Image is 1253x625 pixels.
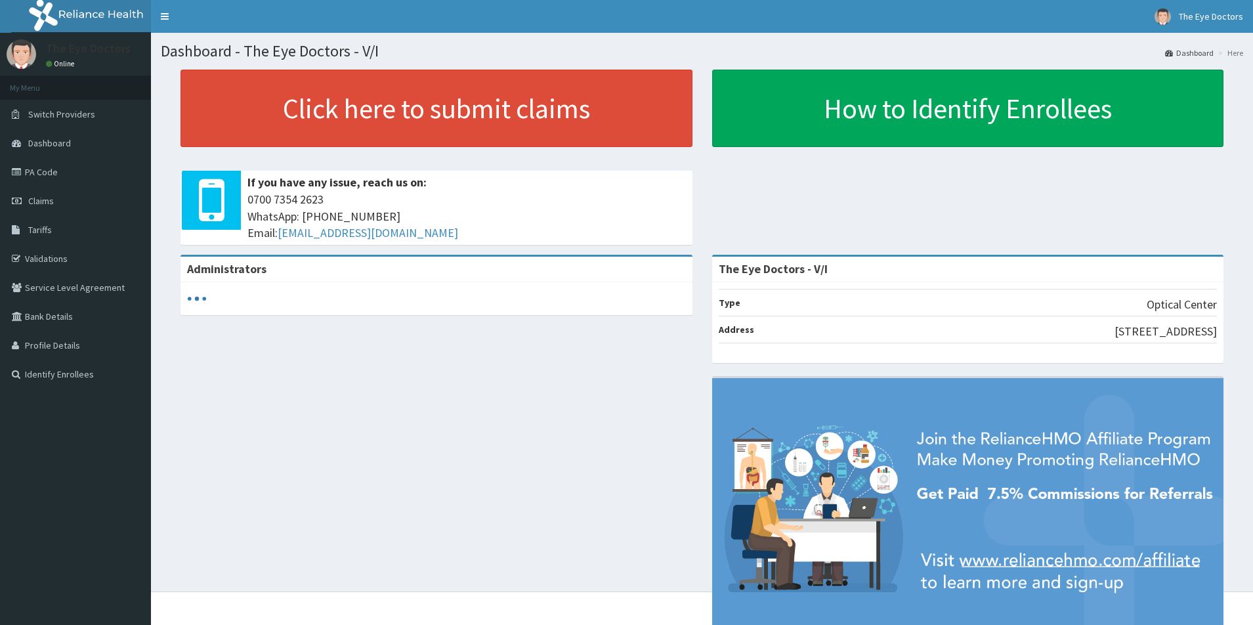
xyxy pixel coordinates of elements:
img: User Image [7,39,36,69]
p: Optical Center [1147,296,1217,313]
span: Claims [28,195,54,207]
h1: Dashboard - The Eye Doctors - V/I [161,43,1243,60]
a: Dashboard [1165,47,1214,58]
b: Administrators [187,261,266,276]
span: 0700 7354 2623 WhatsApp: [PHONE_NUMBER] Email: [247,191,686,242]
span: Tariffs [28,224,52,236]
img: User Image [1155,9,1171,25]
svg: audio-loading [187,289,207,309]
span: The Eye Doctors [1179,11,1243,22]
li: Here [1215,47,1243,58]
span: Switch Providers [28,108,95,120]
p: The Eye Doctors [46,43,131,54]
span: Dashboard [28,137,71,149]
b: If you have any issue, reach us on: [247,175,427,190]
a: How to Identify Enrollees [712,70,1224,147]
a: Click here to submit claims [181,70,692,147]
a: [EMAIL_ADDRESS][DOMAIN_NAME] [278,225,458,240]
b: Address [719,324,754,335]
a: Online [46,59,77,68]
strong: The Eye Doctors - V/I [719,261,828,276]
b: Type [719,297,740,309]
p: [STREET_ADDRESS] [1115,323,1217,340]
